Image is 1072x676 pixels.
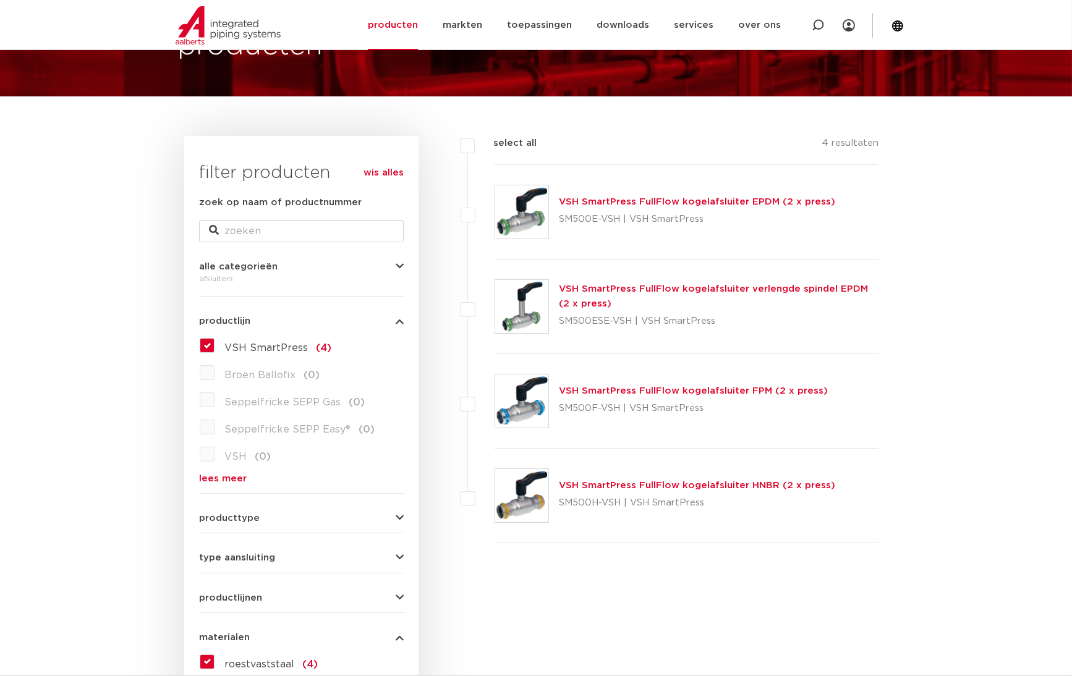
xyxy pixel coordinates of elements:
[349,397,365,407] span: (0)
[199,161,404,185] h3: filter producten
[316,343,331,353] span: (4)
[559,209,835,229] p: SM500E-VSH | VSH SmartPress
[199,262,278,271] span: alle categorieën
[559,399,828,418] p: SM500F-VSH | VSH SmartPress
[559,197,835,206] a: VSH SmartPress FullFlow kogelafsluiter EPDM (2 x press)
[559,493,835,513] p: SM500H-VSH | VSH SmartPress
[364,166,404,180] a: wis alles
[199,474,404,483] a: lees meer
[199,220,404,242] input: zoeken
[224,425,351,434] span: Seppelfricke SEPP Easy®
[304,370,320,380] span: (0)
[199,316,250,326] span: productlijn
[559,284,868,308] a: VSH SmartPress FullFlow kogelafsluiter verlengde spindel EPDM (2 x press)
[822,136,878,155] p: 4 resultaten
[199,271,404,286] div: afsluiters
[199,513,404,523] button: producttype
[199,316,404,326] button: productlijn
[559,311,878,331] p: SM500ESE-VSH | VSH SmartPress
[199,593,404,602] button: productlijnen
[475,136,537,151] label: select all
[559,481,835,490] a: VSH SmartPress FullFlow kogelafsluiter HNBR (2 x press)
[199,633,250,642] span: materialen
[224,452,247,462] span: VSH
[199,195,362,210] label: zoek op naam of productnummer
[255,452,271,462] span: (0)
[359,425,375,434] span: (0)
[199,513,260,523] span: producttype
[224,370,296,380] span: Broen Ballofix
[495,185,548,239] img: Thumbnail for VSH SmartPress FullFlow kogelafsluiter EPDM (2 x press)
[495,280,548,333] img: Thumbnail for VSH SmartPress FullFlow kogelafsluiter verlengde spindel EPDM (2 x press)
[199,553,404,562] button: type aansluiting
[224,343,308,353] span: VSH SmartPress
[199,633,404,642] button: materialen
[559,386,828,395] a: VSH SmartPress FullFlow kogelafsluiter FPM (2 x press)
[302,659,318,669] span: (4)
[199,553,275,562] span: type aansluiting
[199,593,262,602] span: productlijnen
[199,262,404,271] button: alle categorieën
[224,397,341,407] span: Seppelfricke SEPP Gas
[495,374,548,428] img: Thumbnail for VSH SmartPress FullFlow kogelafsluiter FPM (2 x press)
[224,659,294,669] span: roestvaststaal
[495,469,548,522] img: Thumbnail for VSH SmartPress FullFlow kogelafsluiter HNBR (2 x press)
